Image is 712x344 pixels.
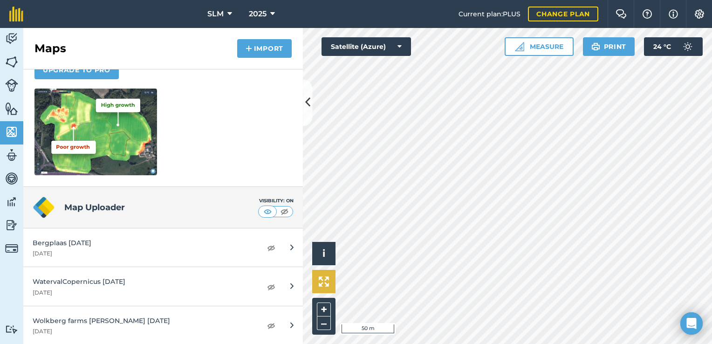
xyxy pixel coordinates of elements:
[267,242,275,253] img: svg+xml;base64,PHN2ZyB4bWxucz0iaHR0cDovL3d3dy53My5vcmcvMjAwMC9zdmciIHdpZHRoPSIxOCIgaGVpZ2h0PSIyNC...
[642,9,653,19] img: A question mark icon
[680,312,703,335] div: Open Intercom Messenger
[23,267,303,306] a: WatervalCopernicus [DATE][DATE]
[5,242,18,255] img: svg+xml;base64,PD94bWwgdmVyc2lvbj0iMS4wIiBlbmNvZGluZz0idXRmLTgiPz4KPCEtLSBHZW5lcmF0b3I6IEFkb2JlIE...
[207,8,224,20] span: SLM
[616,9,627,19] img: Two speech bubbles overlapping with the left bubble in the forefront
[459,9,520,19] span: Current plan : PLUS
[319,276,329,287] img: Four arrows, one pointing top left, one top right, one bottom right and the last bottom left
[669,8,678,20] img: svg+xml;base64,PHN2ZyB4bWxucz0iaHR0cDovL3d3dy53My5vcmcvMjAwMC9zdmciIHdpZHRoPSIxNyIgaGVpZ2h0PSIxNy...
[5,172,18,186] img: svg+xml;base64,PD94bWwgdmVyc2lvbj0iMS4wIiBlbmNvZGluZz0idXRmLTgiPz4KPCEtLSBHZW5lcmF0b3I6IEFkb2JlIE...
[5,32,18,46] img: svg+xml;base64,PD94bWwgdmVyc2lvbj0iMS4wIiBlbmNvZGluZz0idXRmLTgiPz4KPCEtLSBHZW5lcmF0b3I6IEFkb2JlIE...
[34,61,119,79] a: Upgrade to Pro
[246,43,252,54] img: svg+xml;base64,PHN2ZyB4bWxucz0iaHR0cDovL3d3dy53My5vcmcvMjAwMC9zdmciIHdpZHRoPSIxNCIgaGVpZ2h0PSIyNC...
[591,41,600,52] img: svg+xml;base64,PHN2ZyB4bWxucz0iaHR0cDovL3d3dy53My5vcmcvMjAwMC9zdmciIHdpZHRoPSIxOSIgaGVpZ2h0PSIyNC...
[33,328,252,335] div: [DATE]
[5,102,18,116] img: svg+xml;base64,PHN2ZyB4bWxucz0iaHR0cDovL3d3dy53My5vcmcvMjAwMC9zdmciIHdpZHRoPSI1NiIgaGVpZ2h0PSI2MC...
[237,39,292,58] button: Import
[5,325,18,334] img: svg+xml;base64,PD94bWwgdmVyc2lvbj0iMS4wIiBlbmNvZGluZz0idXRmLTgiPz4KPCEtLSBHZW5lcmF0b3I6IEFkb2JlIE...
[5,195,18,209] img: svg+xml;base64,PD94bWwgdmVyc2lvbj0iMS4wIiBlbmNvZGluZz0idXRmLTgiPz4KPCEtLSBHZW5lcmF0b3I6IEFkb2JlIE...
[5,148,18,162] img: svg+xml;base64,PD94bWwgdmVyc2lvbj0iMS4wIiBlbmNvZGluZz0idXRmLTgiPz4KPCEtLSBHZW5lcmF0b3I6IEFkb2JlIE...
[505,37,574,56] button: Measure
[5,125,18,139] img: svg+xml;base64,PHN2ZyB4bWxucz0iaHR0cDovL3d3dy53My5vcmcvMjAwMC9zdmciIHdpZHRoPSI1NiIgaGVpZ2h0PSI2MC...
[64,201,258,214] h4: Map Uploader
[644,37,703,56] button: 24 °C
[317,303,331,316] button: +
[23,228,303,267] a: Bergplaas [DATE][DATE]
[322,248,325,259] span: i
[33,289,252,296] div: [DATE]
[258,197,294,205] div: Visibility: On
[34,41,66,56] h2: Maps
[322,37,411,56] button: Satellite (Azure)
[262,207,274,216] img: svg+xml;base64,PHN2ZyB4bWxucz0iaHR0cDovL3d3dy53My5vcmcvMjAwMC9zdmciIHdpZHRoPSI1MCIgaGVpZ2h0PSI0MC...
[5,79,18,92] img: svg+xml;base64,PD94bWwgdmVyc2lvbj0iMS4wIiBlbmNvZGluZz0idXRmLTgiPz4KPCEtLSBHZW5lcmF0b3I6IEFkb2JlIE...
[9,7,23,21] img: fieldmargin Logo
[267,281,275,292] img: svg+xml;base64,PHN2ZyB4bWxucz0iaHR0cDovL3d3dy53My5vcmcvMjAwMC9zdmciIHdpZHRoPSIxOCIgaGVpZ2h0PSIyNC...
[317,316,331,330] button: –
[33,316,252,326] div: Wolkberg farms [PERSON_NAME] [DATE]
[279,207,290,216] img: svg+xml;base64,PHN2ZyB4bWxucz0iaHR0cDovL3d3dy53My5vcmcvMjAwMC9zdmciIHdpZHRoPSI1MCIgaGVpZ2h0PSI0MC...
[267,320,275,331] img: svg+xml;base64,PHN2ZyB4bWxucz0iaHR0cDovL3d3dy53My5vcmcvMjAwMC9zdmciIHdpZHRoPSIxOCIgaGVpZ2h0PSIyNC...
[33,276,252,287] div: WatervalCopernicus [DATE]
[678,37,697,56] img: svg+xml;base64,PD94bWwgdmVyc2lvbj0iMS4wIiBlbmNvZGluZz0idXRmLTgiPz4KPCEtLSBHZW5lcmF0b3I6IEFkb2JlIE...
[5,218,18,232] img: svg+xml;base64,PD94bWwgdmVyc2lvbj0iMS4wIiBlbmNvZGluZz0idXRmLTgiPz4KPCEtLSBHZW5lcmF0b3I6IEFkb2JlIE...
[33,250,252,257] div: [DATE]
[583,37,635,56] button: Print
[694,9,705,19] img: A cog icon
[33,196,55,219] img: logo
[515,42,524,51] img: Ruler icon
[653,37,671,56] span: 24 ° C
[312,242,335,265] button: i
[249,8,267,20] span: 2025
[528,7,598,21] a: Change plan
[5,55,18,69] img: svg+xml;base64,PHN2ZyB4bWxucz0iaHR0cDovL3d3dy53My5vcmcvMjAwMC9zdmciIHdpZHRoPSI1NiIgaGVpZ2h0PSI2MC...
[33,238,252,248] div: Bergplaas [DATE]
